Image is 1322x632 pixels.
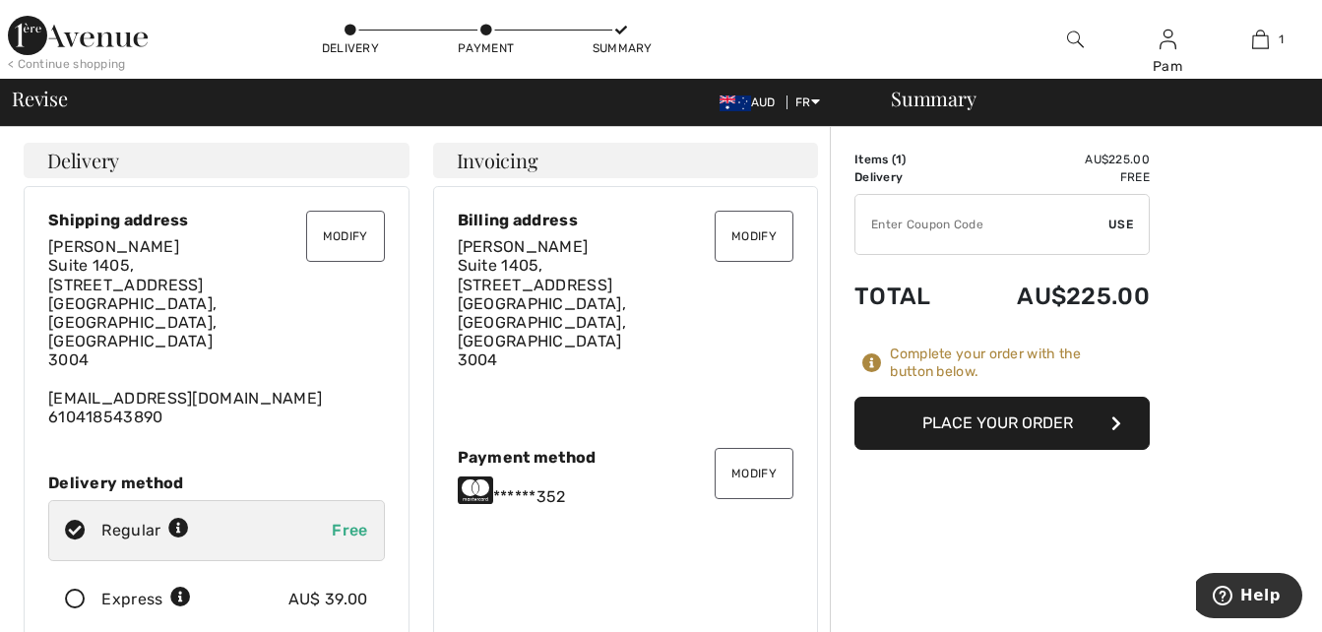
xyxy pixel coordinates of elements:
[854,153,902,166] font: Items (
[1279,31,1284,48] span: 1
[48,256,217,369] span: Suite 1405, [STREET_ADDRESS] [GEOGRAPHIC_DATA], [GEOGRAPHIC_DATA], [GEOGRAPHIC_DATA] 3004
[1215,28,1305,51] a: 1
[321,39,380,57] div: Delivery
[867,89,1310,108] div: Summary
[963,168,1150,186] td: Free
[1160,28,1176,51] img: My info
[854,151,963,168] td: )
[332,521,367,539] span: Free
[963,263,1150,330] td: AU$225.00
[288,588,368,611] div: AU$ 39.00
[47,151,119,170] span: Delivery
[458,256,626,369] span: Suite 1405, [STREET_ADDRESS] [GEOGRAPHIC_DATA], [GEOGRAPHIC_DATA], [GEOGRAPHIC_DATA] 3004
[1122,56,1213,77] div: Pam
[720,95,784,109] span: AUD
[1067,28,1084,51] img: research
[854,397,1150,450] button: Place your order
[457,151,538,170] span: Invoicing
[48,474,385,492] div: Delivery method
[1160,30,1176,48] a: Se connecter
[306,211,385,262] button: Modify
[720,95,751,111] img: Australian Dollar
[890,346,1150,381] div: Complete your order with the button below.
[1196,573,1302,622] iframe: Ouvre un widget dans lequel vous pouvez trouver plus d’informations
[48,237,385,426] div: [EMAIL_ADDRESS][DOMAIN_NAME] 610418543890
[1108,216,1133,233] span: Use
[715,448,793,499] button: Modify
[101,521,160,539] font: Regular
[458,211,794,229] div: Billing address
[593,39,652,57] div: Summary
[48,237,179,256] span: [PERSON_NAME]
[458,237,589,256] span: [PERSON_NAME]
[458,448,794,467] div: Payment method
[855,195,1108,254] input: Code promo
[8,55,126,73] div: < Continue shopping
[1252,28,1269,51] img: My Cart
[922,413,1073,432] font: Place your order
[896,153,902,166] span: 1
[795,95,811,109] font: FR
[8,16,148,55] img: 1st Avenue
[854,263,963,330] td: Total
[715,211,793,262] button: Modify
[457,39,516,57] div: Payment
[101,590,162,608] font: Express
[12,89,68,108] span: Revise
[48,211,385,229] div: Shipping address
[854,168,963,186] td: Delivery
[963,151,1150,168] td: AU$225.00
